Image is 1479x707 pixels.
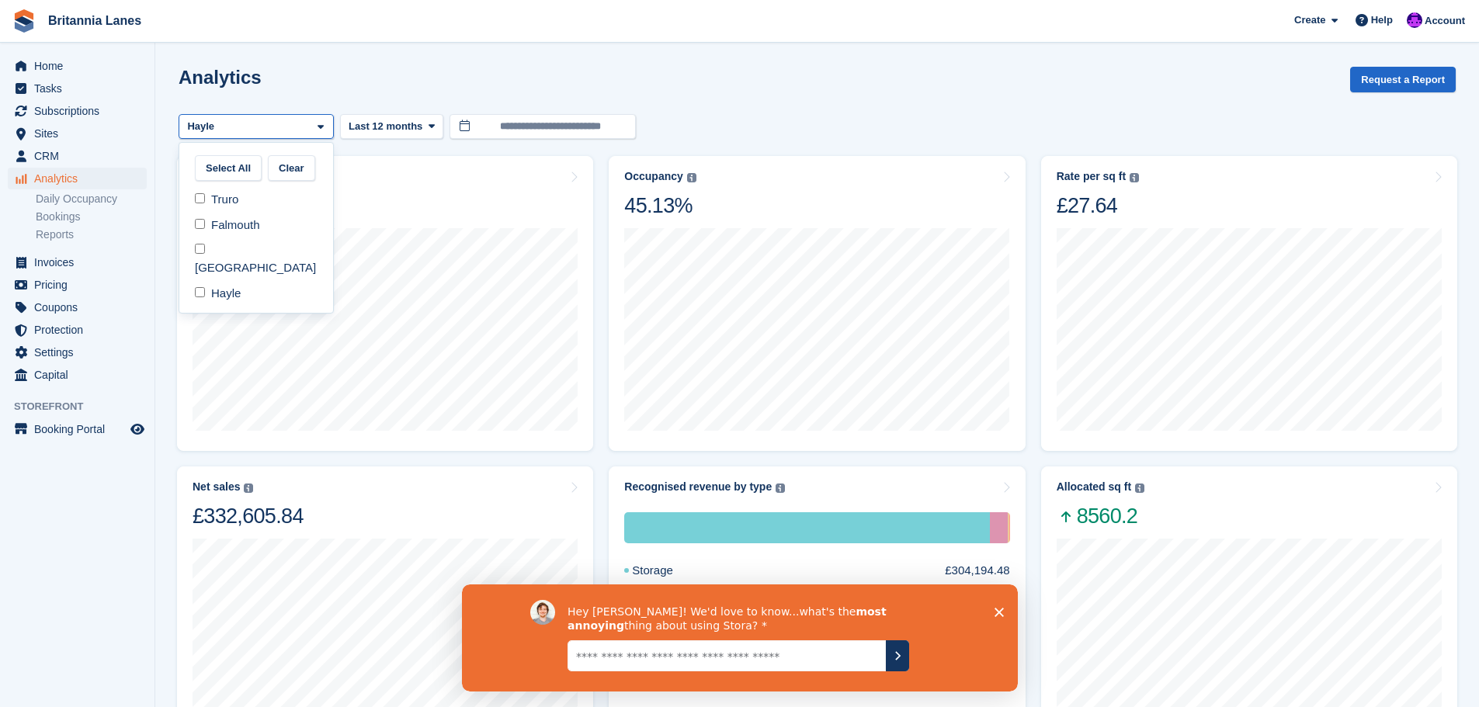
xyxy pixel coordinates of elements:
span: Analytics [34,168,127,189]
div: £332,605.84 [193,503,304,529]
span: Capital [34,364,127,386]
div: 45.13% [624,192,696,219]
span: Last 12 months [349,119,422,134]
img: stora-icon-8386f47178a22dfd0bd8f6a31ec36ba5ce8667c1dd55bd0f319d3a0aa187defe.svg [12,9,36,33]
span: Coupons [34,296,127,318]
img: icon-info-grey-7440780725fd019a000dd9b08b2336e03edf1995a4989e88bcd33f0948082b44.svg [1130,173,1139,182]
a: Britannia Lanes [42,8,148,33]
span: Sites [34,123,127,144]
a: menu [8,123,147,144]
div: Allocated sq ft [1057,480,1131,494]
a: menu [8,364,147,386]
div: [GEOGRAPHIC_DATA] [186,237,327,280]
a: menu [8,168,147,189]
a: menu [8,319,147,341]
span: Invoices [34,251,127,273]
a: menu [8,251,147,273]
a: Daily Occupancy [36,192,147,206]
img: Mark Lane [1407,12,1422,28]
span: Protection [34,319,127,341]
span: Create [1294,12,1325,28]
a: Preview store [128,420,147,438]
div: Truro [186,187,327,213]
span: Subscriptions [34,100,127,122]
span: Account [1425,13,1465,29]
span: CRM [34,145,127,167]
div: £15,352.95 [952,583,1010,601]
span: Pricing [34,274,127,296]
span: Storefront [14,399,154,414]
img: icon-info-grey-7440780725fd019a000dd9b08b2336e03edf1995a4989e88bcd33f0948082b44.svg [776,483,785,493]
span: Home [34,55,127,77]
div: Net sales [193,480,240,494]
a: menu [8,418,147,440]
div: Hayle [185,119,220,134]
span: Booking Portal [34,418,127,440]
h2: Analytics [179,67,262,88]
div: Protection [990,512,1009,543]
div: Storage [624,562,710,580]
button: Select All [195,155,262,181]
span: Help [1371,12,1393,28]
div: £304,194.48 [945,562,1009,580]
div: Protection [624,583,722,601]
div: Storage [624,512,989,543]
a: menu [8,145,147,167]
span: Tasks [34,78,127,99]
div: Rate per sq ft [1057,170,1126,183]
a: menu [8,341,147,363]
img: icon-info-grey-7440780725fd019a000dd9b08b2336e03edf1995a4989e88bcd33f0948082b44.svg [1135,483,1144,493]
a: menu [8,274,147,296]
button: Request a Report [1350,67,1456,92]
div: Deposit [1009,512,1010,543]
a: menu [8,78,147,99]
div: Occupancy [624,170,682,183]
div: Recognised revenue by type [624,480,772,494]
a: Bookings [36,210,147,224]
span: 8560.2 [1057,503,1144,529]
div: One-off [1008,512,1009,543]
div: £27.64 [1057,192,1139,219]
a: menu [8,55,147,77]
div: Hayle [186,281,327,307]
button: Last 12 months [340,114,443,140]
img: icon-info-grey-7440780725fd019a000dd9b08b2336e03edf1995a4989e88bcd33f0948082b44.svg [244,483,253,493]
button: Clear [268,155,315,181]
img: icon-info-grey-7440780725fd019a000dd9b08b2336e03edf1995a4989e88bcd33f0948082b44.svg [687,173,696,182]
a: menu [8,296,147,318]
a: Reports [36,227,147,242]
span: Settings [34,341,127,363]
a: menu [8,100,147,122]
div: Falmouth [186,212,327,237]
iframe: Survey by David from Stora [462,584,1018,691]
